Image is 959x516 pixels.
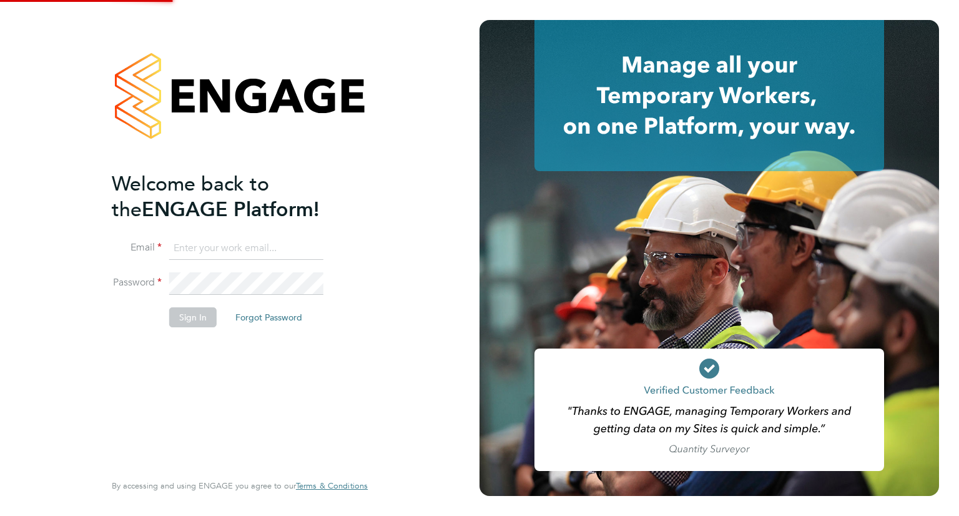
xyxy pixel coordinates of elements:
span: Welcome back to the [112,172,269,222]
a: Terms & Conditions [296,481,368,491]
h2: ENGAGE Platform! [112,171,355,222]
span: By accessing and using ENGAGE you agree to our [112,480,368,491]
button: Sign In [169,307,217,327]
label: Email [112,241,162,254]
span: Terms & Conditions [296,480,368,491]
label: Password [112,276,162,289]
input: Enter your work email... [169,237,323,260]
button: Forgot Password [225,307,312,327]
